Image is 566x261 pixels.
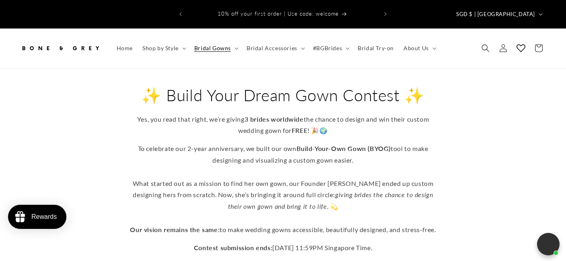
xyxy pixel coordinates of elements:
span: Bridal Gowns [194,45,231,52]
h2: ✨ Build Your Dream Gown Contest ✨ [126,85,440,106]
summary: Shop by Style [138,40,189,57]
p: [DATE] 11:59PM Singapore Time. [126,242,440,254]
span: SGD $ | [GEOGRAPHIC_DATA] [456,10,535,18]
span: Bridal Accessories [247,45,297,52]
span: Bridal Try-on [358,45,394,52]
button: Previous announcement [172,6,189,22]
span: About Us [403,45,429,52]
span: Shop by Style [142,45,179,52]
a: Home [112,40,138,57]
span: 10% off your first order | Use code: welcome [218,10,339,17]
p: To celebrate our 2-year anniversary, we built our own tool to make designing and visualizing a cu... [126,143,440,235]
strong: Build-Your-Own Gown (BYOG) [296,145,391,152]
strong: Contest submission ends: [194,244,272,251]
button: SGD $ | [GEOGRAPHIC_DATA] [451,6,546,22]
em: giving brides the chance to design their own gown and bring it to life [228,191,433,210]
img: Bone and Grey Bridal [20,39,101,57]
p: Yes, you read that right, we’re giving the chance to design and win their custom wedding gown for... [126,114,440,137]
strong: FREE [292,126,307,134]
span: #BGBrides [313,45,342,52]
summary: About Us [399,40,440,57]
strong: Our vision remains the same: [130,226,220,233]
button: Next announcement [377,6,394,22]
a: Bridal Try-on [353,40,399,57]
button: Open chatbox [537,233,560,255]
span: Home [117,45,133,52]
strong: 3 brides [245,115,270,123]
a: Bone and Grey Bridal [17,37,104,60]
summary: Bridal Accessories [242,40,308,57]
strong: worldwide [271,115,303,123]
summary: Search [477,39,494,57]
div: Rewards [31,213,57,220]
summary: #BGBrides [308,40,353,57]
summary: Bridal Gowns [189,40,242,57]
